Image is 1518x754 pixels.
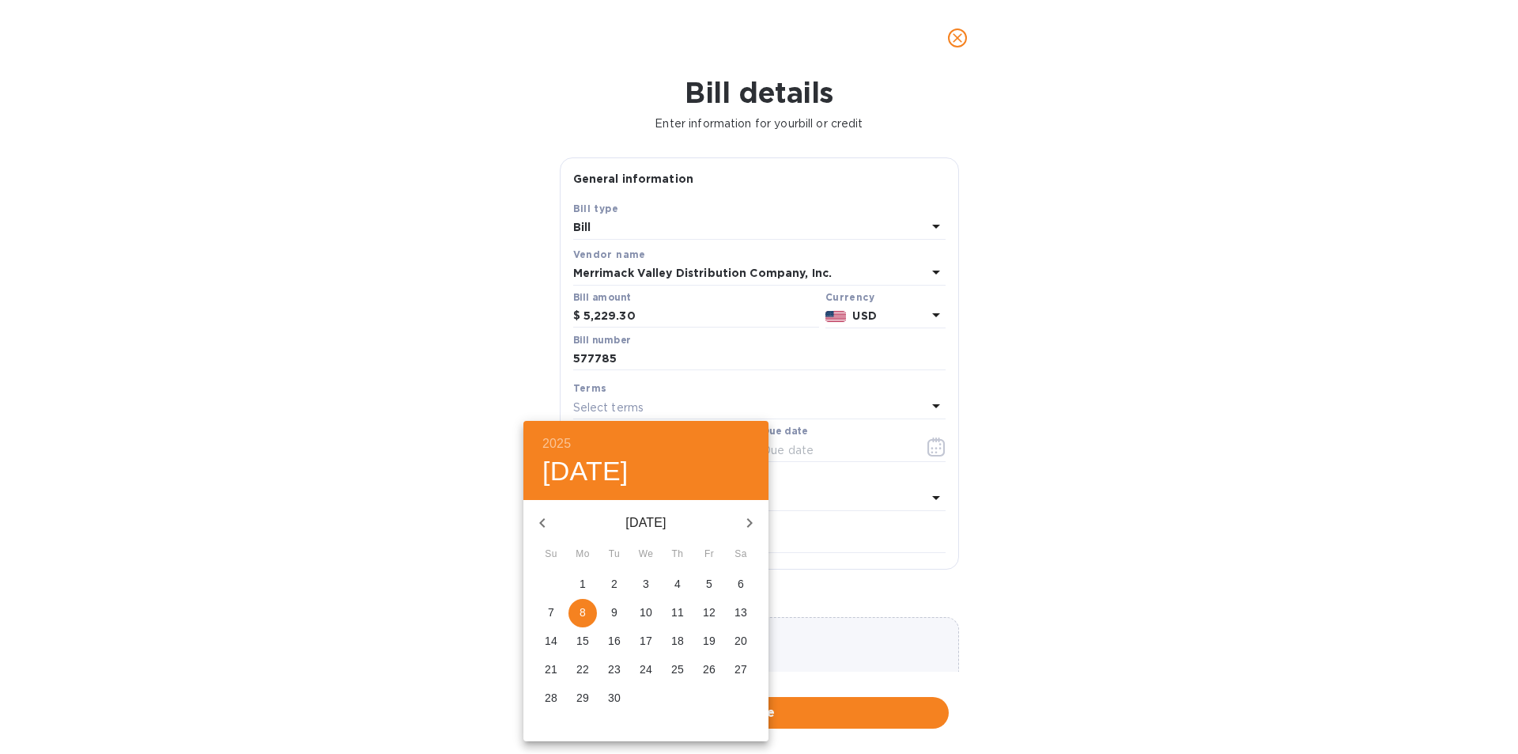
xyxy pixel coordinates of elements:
button: 19 [695,627,723,656]
p: 24 [640,661,652,677]
p: 7 [548,604,554,620]
button: 30 [600,684,629,713]
button: 16 [600,627,629,656]
p: 27 [734,661,747,677]
button: 6 [727,570,755,599]
button: [DATE] [542,455,629,488]
button: 9 [600,599,629,627]
button: 12 [695,599,723,627]
p: 18 [671,633,684,649]
p: 29 [576,690,589,706]
button: 18 [663,627,692,656]
p: 5 [706,576,712,592]
button: 29 [568,684,597,713]
p: 26 [703,661,716,677]
p: 3 [643,576,649,592]
span: Mo [568,547,597,563]
p: 28 [545,690,557,706]
button: 7 [537,599,565,627]
p: 17 [640,633,652,649]
p: 21 [545,661,557,677]
button: 23 [600,656,629,684]
p: 20 [734,633,747,649]
p: 10 [640,604,652,620]
p: 13 [734,604,747,620]
button: 13 [727,599,755,627]
p: 11 [671,604,684,620]
button: 2 [600,570,629,599]
button: 1 [568,570,597,599]
button: 20 [727,627,755,656]
button: 28 [537,684,565,713]
button: 3 [632,570,660,599]
button: 17 [632,627,660,656]
button: 26 [695,656,723,684]
p: 23 [608,661,621,677]
button: 5 [695,570,723,599]
button: 10 [632,599,660,627]
p: 19 [703,633,716,649]
button: 21 [537,656,565,684]
p: 22 [576,661,589,677]
p: 4 [674,576,681,592]
p: 15 [576,633,589,649]
span: Su [537,547,565,563]
button: 4 [663,570,692,599]
p: 6 [738,576,744,592]
span: Sa [727,547,755,563]
button: 25 [663,656,692,684]
button: 15 [568,627,597,656]
p: 9 [611,604,617,620]
button: 8 [568,599,597,627]
p: 12 [703,604,716,620]
span: We [632,547,660,563]
button: 2025 [542,433,571,455]
p: [DATE] [561,513,731,532]
span: Th [663,547,692,563]
button: 14 [537,627,565,656]
span: Fr [695,547,723,563]
button: 27 [727,656,755,684]
span: Tu [600,547,629,563]
button: 22 [568,656,597,684]
p: 16 [608,633,621,649]
p: 8 [580,604,586,620]
p: 25 [671,661,684,677]
p: 2 [611,576,617,592]
button: 24 [632,656,660,684]
p: 1 [580,576,586,592]
p: 14 [545,633,557,649]
button: 11 [663,599,692,627]
p: 30 [608,690,621,706]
